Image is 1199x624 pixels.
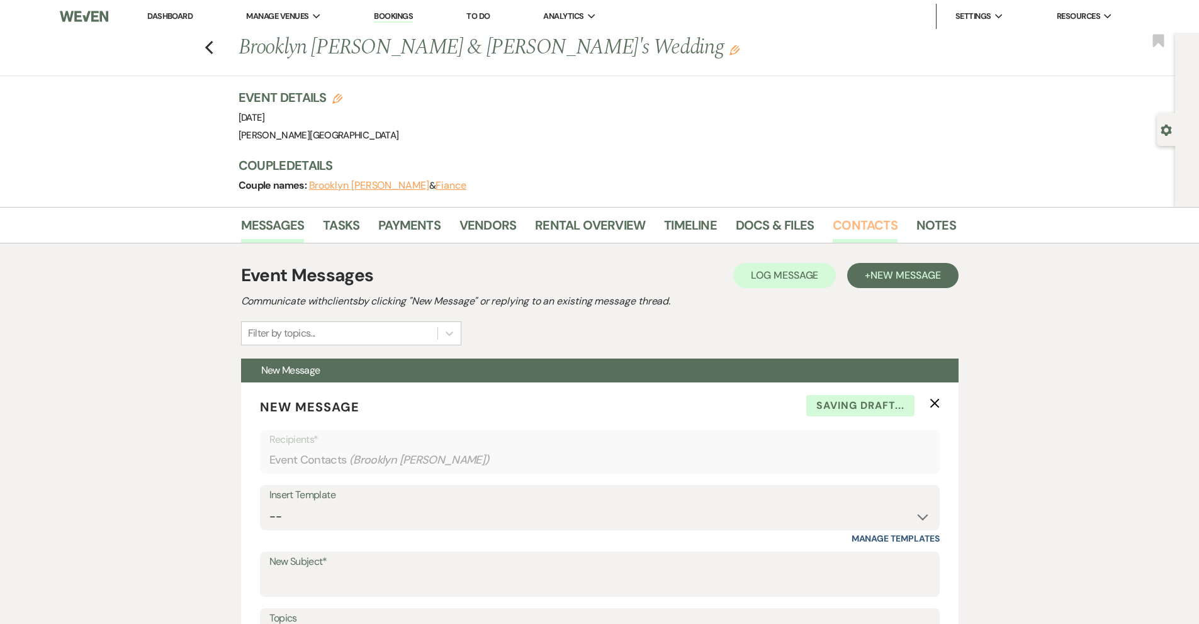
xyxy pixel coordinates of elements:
div: Insert Template [269,486,930,504]
a: Docs & Files [736,215,814,243]
span: [PERSON_NAME][GEOGRAPHIC_DATA] [239,129,399,142]
a: Bookings [374,11,413,23]
a: Notes [916,215,956,243]
a: Vendors [459,215,516,243]
span: Log Message [751,269,818,282]
span: Resources [1057,10,1100,23]
span: Manage Venues [246,10,308,23]
span: New Message [870,269,940,282]
span: New Message [260,399,359,415]
span: Couple names: [239,179,309,192]
button: Brooklyn [PERSON_NAME] [309,181,429,191]
a: Messages [241,215,305,243]
h1: Brooklyn [PERSON_NAME] & [PERSON_NAME]'s Wedding [239,33,802,63]
h3: Couple Details [239,157,943,174]
button: Log Message [733,263,836,288]
a: Manage Templates [852,533,940,544]
a: Tasks [323,215,359,243]
a: Contacts [833,215,898,243]
h2: Communicate with clients by clicking "New Message" or replying to an existing message thread. [241,294,959,309]
a: Payments [378,215,441,243]
span: ( Brooklyn [PERSON_NAME] ) [349,452,490,469]
span: Analytics [543,10,583,23]
button: Open lead details [1161,123,1172,135]
span: Saving draft... [806,395,915,416]
a: Rental Overview [535,215,645,243]
a: Dashboard [147,11,193,21]
img: Weven Logo [60,3,108,30]
button: Edit [729,44,740,55]
button: Fiance [436,181,466,191]
label: New Subject* [269,553,930,571]
a: To Do [466,11,490,21]
span: [DATE] [239,111,265,124]
span: Settings [955,10,991,23]
span: New Message [261,364,320,377]
div: Filter by topics... [248,326,315,341]
span: & [309,179,466,192]
h1: Event Messages [241,262,374,289]
button: +New Message [847,263,958,288]
a: Timeline [664,215,717,243]
h3: Event Details [239,89,399,106]
div: Event Contacts [269,448,930,472]
p: Recipients* [269,432,930,448]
